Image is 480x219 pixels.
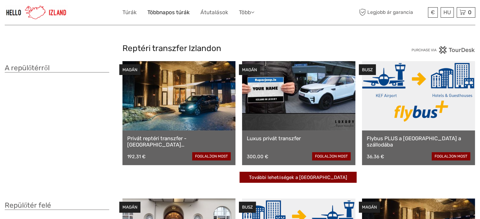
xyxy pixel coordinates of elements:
[242,67,257,72] font: MAGÁN
[122,9,137,15] font: Túrák
[247,154,268,159] font: 300,00 €
[367,154,384,159] font: 36,36 €
[431,9,435,15] font: €
[443,9,451,15] font: HU
[242,205,253,210] font: BUSZ
[127,135,187,154] font: Privát reptéri transzfer - [GEOGRAPHIC_DATA] [GEOGRAPHIC_DATA]
[127,135,231,148] a: Privát reptéri transzfer - [GEOGRAPHIC_DATA] [GEOGRAPHIC_DATA]
[192,152,231,160] a: foglaljon most
[5,5,68,20] img: 1270-cead85dc-23af-4572-be81-b346f9cd5751_logo_small.jpg
[468,9,471,15] font: 0
[249,175,347,180] font: További lehetőségek a [GEOGRAPHIC_DATA]
[200,8,228,17] a: Átutalások
[367,9,413,15] font: Legjobb ár garancia
[122,67,137,72] font: MAGÁN
[73,10,80,17] button: Nyissa meg a LiveChat csevegőwidgetet
[247,135,301,141] font: Luxus privát transzfer
[240,172,357,183] a: További lehetőségek a [GEOGRAPHIC_DATA]
[195,154,228,158] font: foglaljon most
[411,46,475,54] img: PurchaseViaTourDesk.png
[362,205,377,210] font: MAGÁN
[9,11,173,16] font: Jelenleg távol vagyunk. [PERSON_NAME], nézzen vissza később!
[239,9,251,15] font: Több
[247,135,350,141] a: Luxus privát transzfer
[147,9,190,15] font: Többnapos túrák
[312,152,351,160] a: foglaljon most
[5,201,51,210] font: Repülőtér felé
[127,154,145,159] font: 192,31 €
[122,43,221,53] font: Reptéri transzfer Izlandon
[147,8,190,17] a: Többnapos túrák
[122,8,137,17] a: Túrák
[362,67,373,72] font: BUSZ
[432,152,470,160] a: foglaljon most
[315,154,348,158] font: foglaljon most
[367,135,461,148] font: Flybus PLUS a [GEOGRAPHIC_DATA] a szállodába
[122,205,137,210] font: MAGÁN
[200,9,228,15] font: Átutalások
[367,135,470,148] a: Flybus PLUS a [GEOGRAPHIC_DATA] a szállodába
[5,64,50,72] font: A repülőtérről
[435,154,467,158] font: foglaljon most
